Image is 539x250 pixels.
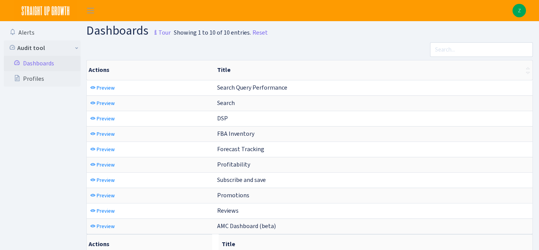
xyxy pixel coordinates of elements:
span: Preview [97,192,115,199]
a: Preview [88,97,117,109]
a: Preview [88,174,117,186]
span: Preview [97,115,115,122]
a: Preview [88,113,117,125]
a: Preview [88,82,117,94]
a: Preview [88,128,117,140]
a: Preview [88,190,117,202]
a: Preview [88,159,117,171]
span: Preview [97,146,115,153]
a: Alerts [4,25,81,40]
span: Preview [97,100,115,107]
button: Toggle navigation [81,4,100,17]
a: Audit tool [4,40,81,56]
span: Subscribe and save [217,176,266,184]
span: Promotions [217,191,249,199]
span: Preview [97,161,115,168]
a: Preview [88,220,117,232]
span: Search Query Performance [217,83,287,92]
input: Search... [430,42,533,57]
a: Preview [88,205,117,217]
span: Preview [97,177,115,184]
span: Preview [97,223,115,230]
span: AMC Dashboard (beta) [217,222,276,230]
th: Actions [87,60,214,80]
a: Profiles [4,71,81,87]
span: Reviews [217,207,239,215]
span: Preview [97,130,115,138]
span: Preview [97,207,115,215]
a: Reset [252,28,268,37]
small: Tour [151,26,171,39]
a: Preview [88,143,117,155]
span: Preview [97,84,115,92]
th: Title : activate to sort column ascending [214,60,532,80]
img: Zach Belous [513,4,526,17]
div: Showing 1 to 10 of 10 entries. [174,28,251,37]
a: Z [513,4,526,17]
span: Search [217,99,235,107]
h1: Dashboards [86,24,171,39]
span: FBA Inventory [217,130,254,138]
a: Tour [148,22,171,38]
span: DSP [217,114,228,122]
a: Dashboards [4,56,81,71]
span: Profitability [217,160,250,168]
span: Forecast Tracking [217,145,264,153]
